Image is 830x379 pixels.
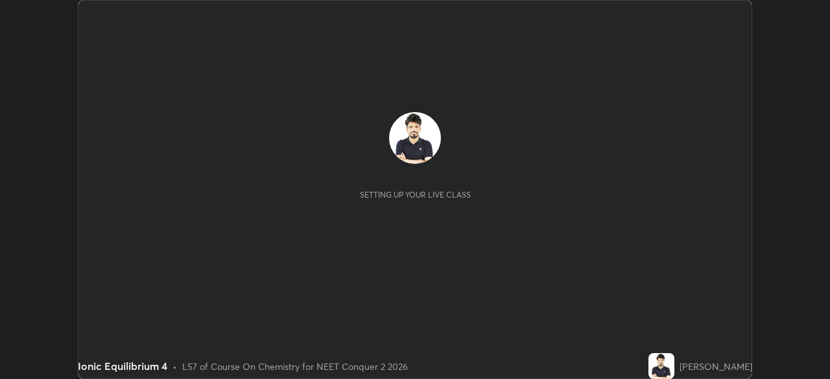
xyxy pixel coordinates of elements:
div: [PERSON_NAME] [680,360,752,373]
img: ed93aa93ecdd49c4b93ebe84955b18c8.png [648,353,674,379]
div: • [172,360,177,373]
img: ed93aa93ecdd49c4b93ebe84955b18c8.png [389,112,441,164]
div: Setting up your live class [360,190,471,200]
div: Ionic Equilibrium 4 [78,358,167,374]
div: L57 of Course On Chemistry for NEET Conquer 2 2026 [182,360,408,373]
